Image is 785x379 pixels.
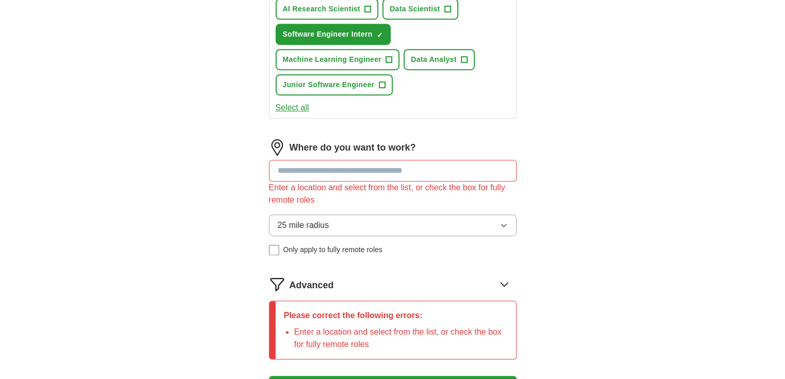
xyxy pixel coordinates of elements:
button: Junior Software Engineer [276,74,393,95]
button: Machine Learning Engineer [276,49,400,70]
label: Where do you want to work? [290,141,416,155]
img: location.png [269,139,285,156]
button: Software Engineer Intern✓ [276,24,391,45]
button: Data Analyst [404,49,475,70]
span: Machine Learning Engineer [283,54,382,65]
div: Enter a location and select from the list, or check the box for fully remote roles [269,182,517,206]
span: AI Research Scientist [283,4,361,14]
span: Advanced [290,278,334,292]
span: Software Engineer Intern [283,29,373,40]
span: Only apply to fully remote roles [283,244,382,255]
span: Junior Software Engineer [283,79,375,90]
img: filter [269,276,285,292]
button: Select all [276,102,309,114]
p: Please correct the following errors: [284,309,508,322]
button: 25 mile radius [269,215,517,236]
li: Enter a location and select from the list, or check the box for fully remote roles [294,326,508,351]
span: Data Analyst [411,54,457,65]
span: Data Scientist [390,4,440,14]
span: 25 mile radius [278,219,329,232]
input: Only apply to fully remote roles [269,245,279,255]
span: ✓ [377,31,383,39]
